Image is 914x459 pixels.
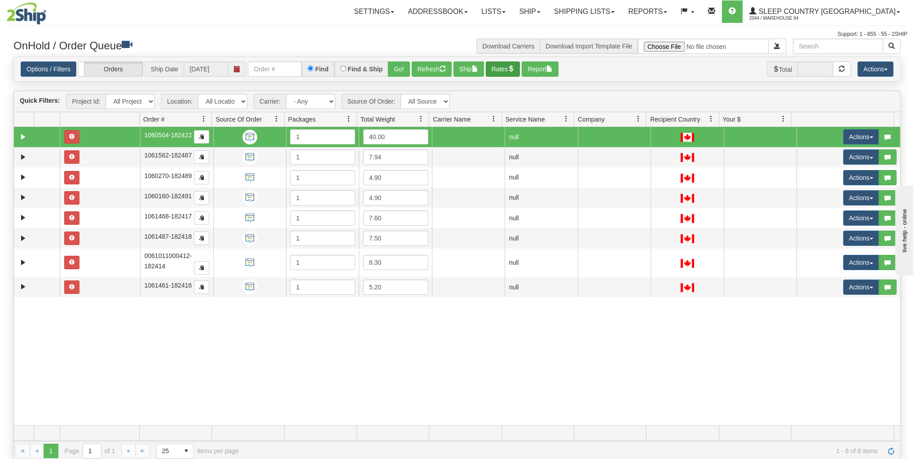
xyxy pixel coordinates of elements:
img: API [242,280,257,294]
span: Carrier: [254,94,286,109]
button: Copy to clipboard [194,211,209,225]
img: CA [681,194,694,203]
a: Expand [18,257,29,268]
a: Expand [18,233,29,244]
a: Expand [18,172,29,183]
a: Addressbook [401,0,475,23]
button: Copy to clipboard [194,130,209,144]
button: Actions [843,129,879,144]
span: 1061487-182418 [144,233,192,240]
span: Location: [161,94,198,109]
span: 1060160-182491 [144,192,192,200]
div: grid toolbar [14,91,900,112]
span: Sleep Country [GEOGRAPHIC_DATA] [756,8,896,15]
iframe: chat widget [893,184,913,275]
a: Company filter column settings [631,111,646,127]
img: CA [681,174,694,183]
div: Support: 1 - 855 - 55 - 2SHIP [7,31,907,38]
td: null [505,277,577,297]
a: Expand [18,212,29,223]
input: Search [793,39,883,54]
a: Download Carriers [482,43,534,50]
button: Copy to clipboard [194,191,209,205]
img: API [242,190,257,205]
span: Total [767,61,798,77]
a: Expand [18,192,29,203]
a: Options / Filters [21,61,76,77]
button: Actions [843,170,879,185]
div: live help - online [7,8,83,14]
td: null [505,228,577,248]
button: Copy to clipboard [194,261,209,275]
span: Page sizes drop down [156,443,194,459]
td: null [505,147,577,167]
a: Service Name filter column settings [558,111,574,127]
span: Page 1 [44,444,58,458]
a: Lists [475,0,512,23]
td: null [505,188,577,208]
button: Search [883,39,901,54]
a: Expand [18,152,29,163]
a: Reports [621,0,674,23]
label: Find [315,66,329,72]
span: Recipient Country [650,115,700,124]
img: API [242,231,257,246]
img: CA [681,214,694,223]
a: Expand [18,131,29,143]
span: items per page [156,443,239,459]
a: Settings [347,0,401,23]
img: CA [681,133,694,142]
span: 1 - 8 of 8 items [251,447,878,455]
a: Carrier Name filter column settings [486,111,501,127]
span: Project Id: [66,94,105,109]
button: Copy to clipboard [194,280,209,294]
span: 1061562-182487 [144,152,192,159]
a: Refresh [884,444,898,458]
a: Source Of Order filter column settings [269,111,284,127]
button: Copy to clipboard [194,232,209,245]
a: Total Weight filter column settings [413,111,429,127]
h3: OnHold / Order Queue [13,39,450,52]
button: Actions [857,61,893,77]
img: API [242,150,257,165]
a: Packages filter column settings [341,111,356,127]
button: Actions [843,280,879,295]
span: Source Of Order: [342,94,401,109]
img: API [242,210,257,225]
img: API [242,255,257,270]
span: 25 [162,446,174,455]
span: 1061461-182416 [144,282,192,289]
img: logo2044.jpg [7,2,46,25]
input: Import [638,39,769,54]
span: Order # [143,115,164,124]
a: Order # filter column settings [196,111,211,127]
button: Report [522,61,558,77]
label: Quick Filters: [20,96,60,105]
button: Actions [843,149,879,165]
img: CA [681,259,694,268]
a: Expand [18,281,29,293]
span: select [179,444,193,458]
button: Rates [486,61,520,77]
span: 1060504-182422 [144,131,192,139]
span: Your $ [723,115,741,124]
td: null [505,167,577,188]
span: Ship Date [145,61,184,77]
span: Page of 1 [65,443,115,459]
a: Recipient Country filter column settings [703,111,719,127]
img: CA [681,153,694,162]
button: Actions [843,210,879,226]
button: Actions [843,255,879,270]
a: Your $ filter column settings [776,111,791,127]
button: Refresh [412,61,452,77]
a: Download Import Template File [545,43,632,50]
input: Order # [248,61,302,77]
span: Company [578,115,605,124]
span: Source Of Order [215,115,262,124]
a: Ship [512,0,547,23]
span: Total Weight [360,115,395,124]
span: 1061468-182417 [144,213,192,220]
td: null [505,127,577,147]
span: Service Name [505,115,545,124]
a: Shipping lists [547,0,621,23]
